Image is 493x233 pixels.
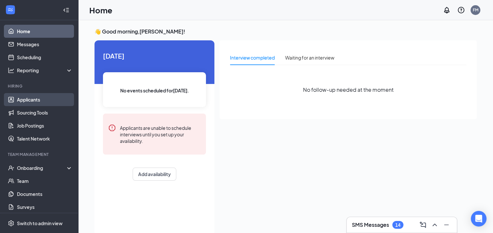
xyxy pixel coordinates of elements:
span: No follow-up needed at the moment [303,86,394,94]
a: Talent Network [17,132,73,145]
a: Messages [17,38,73,51]
svg: Collapse [63,7,69,13]
button: Add availability [133,168,176,181]
div: FM [473,7,478,13]
span: [DATE] [103,51,206,61]
a: Documents [17,187,73,200]
div: Hiring [8,83,71,89]
h3: 👋 Good morning, [PERSON_NAME] ! [94,28,477,35]
div: Waiting for an interview [285,54,334,61]
a: Job Postings [17,119,73,132]
div: Open Intercom Messenger [471,211,486,226]
h1: Home [89,5,112,16]
svg: ChevronUp [431,221,439,229]
button: Minimize [441,220,452,230]
svg: Error [108,124,116,132]
a: Scheduling [17,51,73,64]
svg: UserCheck [8,165,14,171]
a: Surveys [17,200,73,213]
div: Reporting [17,67,73,74]
div: 14 [395,222,400,228]
a: Team [17,174,73,187]
div: Interview completed [230,54,275,61]
svg: WorkstreamLogo [7,7,14,13]
div: Switch to admin view [17,220,63,226]
button: ComposeMessage [418,220,428,230]
button: ChevronUp [429,220,440,230]
a: Sourcing Tools [17,106,73,119]
svg: Notifications [443,6,451,14]
a: Applicants [17,93,73,106]
svg: QuestionInfo [457,6,465,14]
a: Home [17,25,73,38]
div: Applicants are unable to schedule interviews until you set up your availability. [120,124,201,144]
svg: Minimize [442,221,450,229]
h3: SMS Messages [352,221,389,228]
div: Onboarding [17,165,67,171]
svg: Analysis [8,67,14,74]
span: No events scheduled for [DATE] . [120,87,189,94]
svg: Settings [8,220,14,226]
svg: ComposeMessage [419,221,427,229]
div: Team Management [8,152,71,157]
